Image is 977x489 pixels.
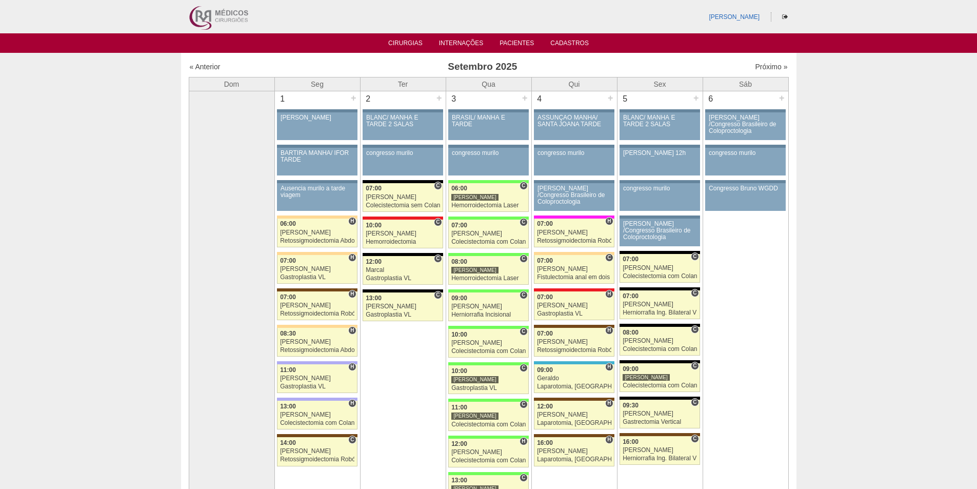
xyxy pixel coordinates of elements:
[537,412,611,418] div: [PERSON_NAME]
[277,288,357,291] div: Key: Santa Joana
[435,91,444,105] div: +
[534,216,614,219] div: Key: Pro Matre
[451,222,467,229] span: 07:00
[620,216,700,219] div: Key: Aviso
[537,302,611,309] div: [PERSON_NAME]
[448,253,528,256] div: Key: Brasil
[623,301,697,308] div: [PERSON_NAME]
[623,185,696,192] div: congresso murilo
[623,419,697,425] div: Gastrectomia Vertical
[520,182,527,190] span: Consultório
[280,383,354,390] div: Gastroplastia VL
[452,114,525,128] div: BRASIL/ MANHÃ E TARDE
[537,220,553,227] span: 07:00
[277,252,357,255] div: Key: Bartira
[623,402,639,409] span: 09:30
[333,60,632,74] h3: Setembro 2025
[623,329,639,336] span: 08:00
[534,180,614,183] div: Key: Aviso
[605,217,613,225] span: Hospital
[451,440,467,447] span: 12:00
[277,145,357,148] div: Key: Aviso
[277,183,357,211] a: Ausencia murilo a tarde viagem
[623,150,696,157] div: [PERSON_NAME] 12h
[623,447,697,454] div: [PERSON_NAME]
[448,402,528,431] a: C 11:00 [PERSON_NAME] Colecistectomia com Colangiografia VL
[363,112,443,140] a: BLANC/ MANHÃ E TARDE 2 SALAS
[280,266,354,272] div: [PERSON_NAME]
[280,448,354,455] div: [PERSON_NAME]
[623,114,696,128] div: BLANC/ MANHÃ E TARDE 2 SALAS
[277,180,357,183] div: Key: Aviso
[534,364,614,393] a: H 09:00 Geraldo Laparotomia, [GEOGRAPHIC_DATA], Drenagem, Bridas VL
[280,366,296,374] span: 11:00
[605,253,613,262] span: Consultório
[617,91,633,107] div: 5
[363,256,443,285] a: C 12:00 Marcal Gastroplastia VL
[349,91,358,105] div: +
[280,229,354,236] div: [PERSON_NAME]
[451,303,526,310] div: [PERSON_NAME]
[534,255,614,284] a: C 07:00 [PERSON_NAME] Fistulectomia anal em dois tempos
[348,290,356,298] span: Hospital
[620,112,700,140] a: BLANC/ MANHÃ E TARDE 2 SALAS
[534,361,614,364] div: Key: Neomater
[620,363,700,392] a: C 09:00 [PERSON_NAME] Colecistectomia com Colangiografia VL
[620,433,700,436] div: Key: Santa Joana
[709,114,782,135] div: [PERSON_NAME] /Congresso Brasileiro de Coloproctologia
[620,251,700,254] div: Key: Blanc
[534,109,614,112] div: Key: Aviso
[705,112,785,140] a: [PERSON_NAME] /Congresso Brasileiro de Coloproctologia
[451,404,467,411] span: 11:00
[366,267,440,273] div: Marcal
[537,274,611,281] div: Fistulectomia anal em dois tempos
[709,185,782,192] div: Congresso Bruno WGDD
[366,275,440,282] div: Gastroplastia VL
[623,438,639,445] span: 16:00
[537,456,611,463] div: Laparotomia, [GEOGRAPHIC_DATA], Drenagem, Bridas
[448,399,528,402] div: Key: Brasil
[361,91,376,107] div: 2
[623,292,639,300] span: 07:00
[363,292,443,321] a: C 13:00 [PERSON_NAME] Gastroplastia VL
[434,218,442,226] span: Consultório
[623,256,639,263] span: 07:00
[534,145,614,148] div: Key: Aviso
[620,180,700,183] div: Key: Aviso
[274,77,360,91] th: Seg
[620,360,700,363] div: Key: Blanc
[620,400,700,428] a: C 09:30 [PERSON_NAME] Gastrectomia Vertical
[691,325,699,334] span: Consultório
[277,361,357,364] div: Key: Christóvão da Gama
[451,385,526,392] div: Gastroplastia VL
[691,289,699,297] span: Consultório
[451,230,526,237] div: [PERSON_NAME]
[448,472,528,475] div: Key: Brasil
[537,403,553,410] span: 12:00
[280,294,296,301] span: 07:00
[434,182,442,190] span: Consultório
[363,148,443,175] a: congresso murilo
[532,91,548,107] div: 4
[366,114,440,128] div: BLANC/ MANHÃ E TARDE 2 SALAS
[623,365,639,373] span: 09:00
[620,287,700,290] div: Key: Blanc
[280,330,296,337] span: 08:30
[451,331,467,338] span: 10:00
[366,150,440,157] div: congresso murilo
[451,421,526,428] div: Colecistectomia com Colangiografia VL
[537,375,611,382] div: Geraldo
[620,290,700,319] a: C 07:00 [PERSON_NAME] Herniorrafia Ing. Bilateral VL
[534,437,614,466] a: H 16:00 [PERSON_NAME] Laparotomia, [GEOGRAPHIC_DATA], Drenagem, Bridas
[620,327,700,356] a: C 08:00 [PERSON_NAME] Colecistectomia com Colangiografia VL
[448,217,528,220] div: Key: Brasil
[448,436,528,439] div: Key: Brasil
[348,326,356,335] span: Hospital
[448,326,528,329] div: Key: Brasil
[280,339,354,345] div: [PERSON_NAME]
[534,288,614,291] div: Key: Assunção
[537,339,611,345] div: [PERSON_NAME]
[520,400,527,408] span: Consultório
[537,383,611,390] div: Laparotomia, [GEOGRAPHIC_DATA], Drenagem, Bridas VL
[448,148,528,175] a: congresso murilo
